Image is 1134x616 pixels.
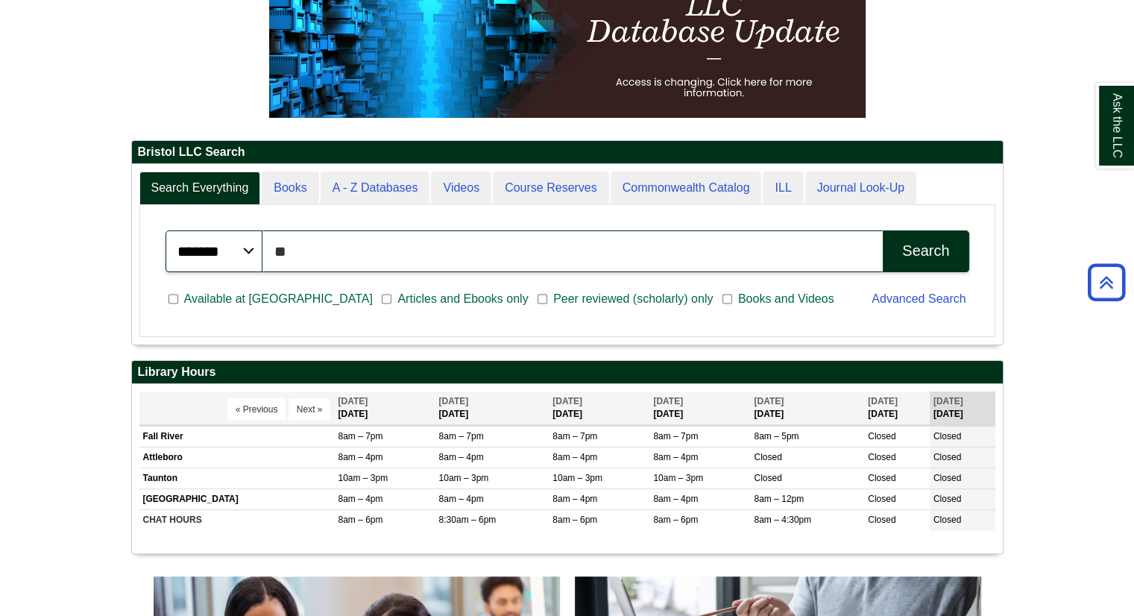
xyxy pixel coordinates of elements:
[1083,272,1130,292] a: Back to Top
[338,431,382,441] span: 8am – 7pm
[139,510,335,531] td: CHAT HOURS
[750,392,864,425] th: [DATE]
[321,172,430,205] a: A - Z Databases
[805,172,916,205] a: Journal Look-Up
[868,494,895,504] span: Closed
[933,396,963,406] span: [DATE]
[883,230,968,272] button: Search
[902,242,949,260] div: Search
[439,515,497,525] span: 8:30am – 6pm
[552,473,602,483] span: 10am – 3pm
[439,431,484,441] span: 8am – 7pm
[139,468,335,489] td: Taunton
[864,392,930,425] th: [DATE]
[763,172,803,205] a: ILL
[538,292,547,306] input: Peer reviewed (scholarly) only
[754,473,781,483] span: Closed
[930,392,995,425] th: [DATE]
[868,473,895,483] span: Closed
[139,426,335,447] td: Fall River
[132,361,1003,384] h2: Library Hours
[431,172,491,205] a: Videos
[653,473,703,483] span: 10am – 3pm
[139,172,261,205] a: Search Everything
[653,515,698,525] span: 8am – 6pm
[493,172,609,205] a: Course Reserves
[868,452,895,462] span: Closed
[178,290,379,308] span: Available at [GEOGRAPHIC_DATA]
[439,396,469,406] span: [DATE]
[933,431,961,441] span: Closed
[338,452,382,462] span: 8am – 4pm
[338,473,388,483] span: 10am – 3pm
[868,396,898,406] span: [DATE]
[933,452,961,462] span: Closed
[552,515,597,525] span: 8am – 6pm
[552,494,597,504] span: 8am – 4pm
[439,473,489,483] span: 10am – 3pm
[338,494,382,504] span: 8am – 4pm
[391,290,534,308] span: Articles and Ebooks only
[732,290,840,308] span: Books and Videos
[547,290,719,308] span: Peer reviewed (scholarly) only
[649,392,750,425] th: [DATE]
[933,494,961,504] span: Closed
[754,431,798,441] span: 8am – 5pm
[552,431,597,441] span: 8am – 7pm
[382,292,391,306] input: Articles and Ebooks only
[139,489,335,510] td: [GEOGRAPHIC_DATA]
[754,396,784,406] span: [DATE]
[132,141,1003,164] h2: Bristol LLC Search
[338,515,382,525] span: 8am – 6pm
[722,292,732,306] input: Books and Videos
[754,494,804,504] span: 8am – 12pm
[439,494,484,504] span: 8am – 4pm
[227,398,286,421] button: « Previous
[653,431,698,441] span: 8am – 7pm
[334,392,435,425] th: [DATE]
[611,172,762,205] a: Commonwealth Catalog
[139,447,335,468] td: Attleboro
[653,396,683,406] span: [DATE]
[754,452,781,462] span: Closed
[338,396,368,406] span: [DATE]
[435,392,549,425] th: [DATE]
[933,515,961,525] span: Closed
[289,398,331,421] button: Next »
[262,172,318,205] a: Books
[439,452,484,462] span: 8am – 4pm
[933,473,961,483] span: Closed
[872,292,966,305] a: Advanced Search
[549,392,649,425] th: [DATE]
[653,494,698,504] span: 8am – 4pm
[754,515,811,525] span: 8am – 4:30pm
[868,515,895,525] span: Closed
[168,292,178,306] input: Available at [GEOGRAPHIC_DATA]
[868,431,895,441] span: Closed
[552,396,582,406] span: [DATE]
[552,452,597,462] span: 8am – 4pm
[653,452,698,462] span: 8am – 4pm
